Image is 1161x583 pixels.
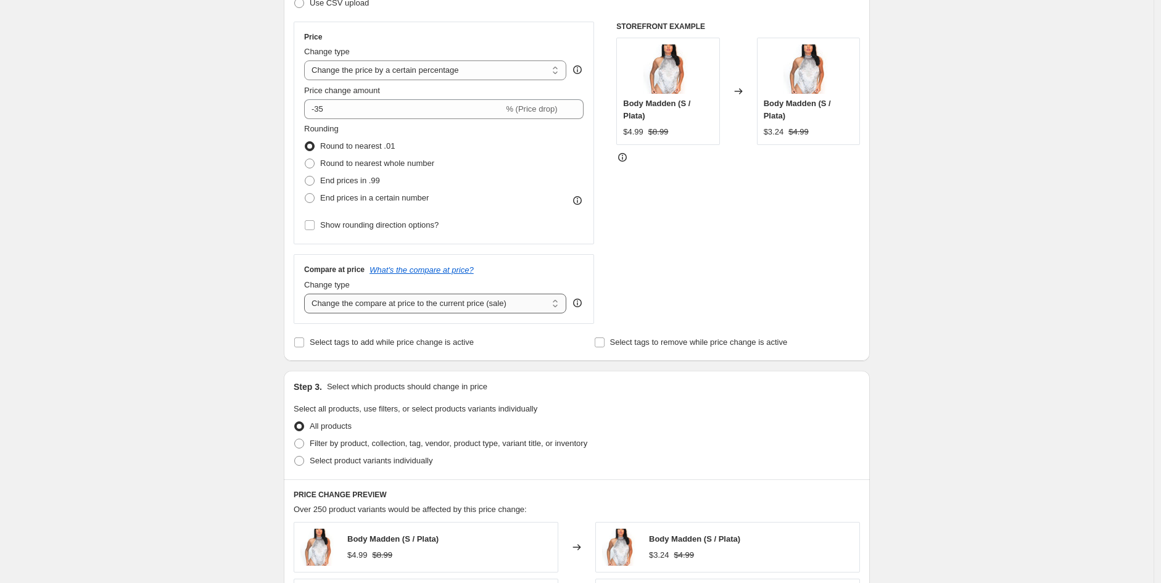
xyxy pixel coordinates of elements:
span: Body Madden (S / Plata) [347,534,439,544]
h6: STOREFRONT EXAMPLE [616,22,860,31]
input: -15 [304,99,503,119]
img: body_madden_gris_80x.jpg [783,44,833,94]
h3: Price [304,32,322,42]
span: Round to nearest .01 [320,141,395,151]
span: Select product variants individually [310,456,432,465]
span: Select tags to add while price change is active [310,337,474,347]
h2: Step 3. [294,381,322,393]
img: body_madden_gris_80x.jpg [602,529,639,566]
strike: $8.99 [648,126,669,138]
span: Over 250 product variants would be affected by this price change: [294,505,527,514]
span: Rounding [304,124,339,133]
strike: $4.99 [674,549,695,561]
div: help [571,297,584,309]
p: Select which products should change in price [327,381,487,393]
span: Select tags to remove while price change is active [610,337,788,347]
span: Show rounding direction options? [320,220,439,229]
span: End prices in .99 [320,176,380,185]
span: Body Madden (S / Plata) [764,99,831,120]
h6: PRICE CHANGE PREVIEW [294,490,860,500]
span: Price change amount [304,86,380,95]
span: Change type [304,280,350,289]
span: Body Madden (S / Plata) [649,534,740,544]
div: $4.99 [347,549,368,561]
button: What's the compare at price? [370,265,474,275]
span: All products [310,421,352,431]
strike: $8.99 [373,549,393,561]
span: Round to nearest whole number [320,159,434,168]
div: $4.99 [623,126,643,138]
span: Change type [304,47,350,56]
span: % (Price drop) [506,104,557,114]
span: Body Madden (S / Plata) [623,99,690,120]
div: $3.24 [764,126,784,138]
div: help [571,64,584,76]
div: $3.24 [649,549,669,561]
span: Filter by product, collection, tag, vendor, product type, variant title, or inventory [310,439,587,448]
img: body_madden_gris_80x.jpg [300,529,337,566]
h3: Compare at price [304,265,365,275]
span: Select all products, use filters, or select products variants individually [294,404,537,413]
img: body_madden_gris_80x.jpg [643,44,693,94]
span: End prices in a certain number [320,193,429,202]
strike: $4.99 [788,126,809,138]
